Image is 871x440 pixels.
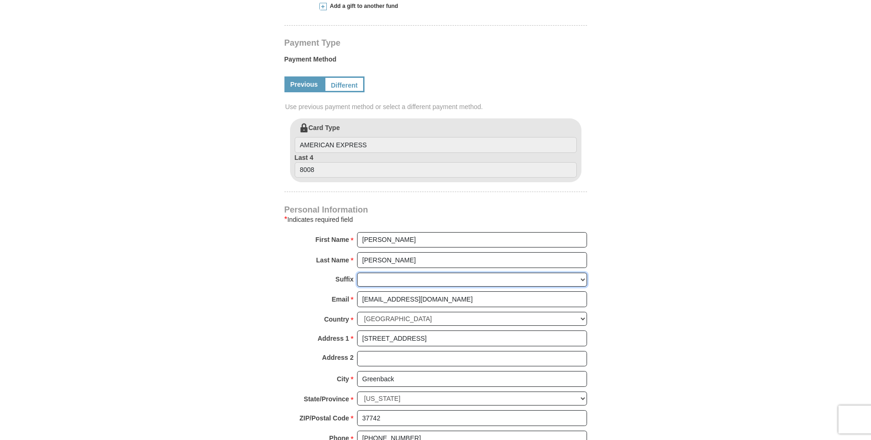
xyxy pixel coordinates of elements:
[316,233,349,246] strong: First Name
[284,76,324,92] a: Previous
[332,293,349,306] strong: Email
[285,102,588,111] span: Use previous payment method or select a different payment method.
[316,254,349,267] strong: Last Name
[299,412,349,425] strong: ZIP/Postal Code
[284,55,587,69] label: Payment Method
[324,313,349,326] strong: Country
[295,123,577,153] label: Card Type
[336,273,354,286] strong: Suffix
[317,332,349,345] strong: Address 1
[337,372,349,385] strong: City
[284,214,587,225] div: Indicates required field
[324,76,365,92] a: Different
[284,206,587,213] h4: Personal Information
[295,153,577,178] label: Last 4
[295,162,577,178] input: Last 4
[295,137,577,153] input: Card Type
[284,39,587,47] h4: Payment Type
[327,2,398,10] span: Add a gift to another fund
[304,392,349,406] strong: State/Province
[322,351,354,364] strong: Address 2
